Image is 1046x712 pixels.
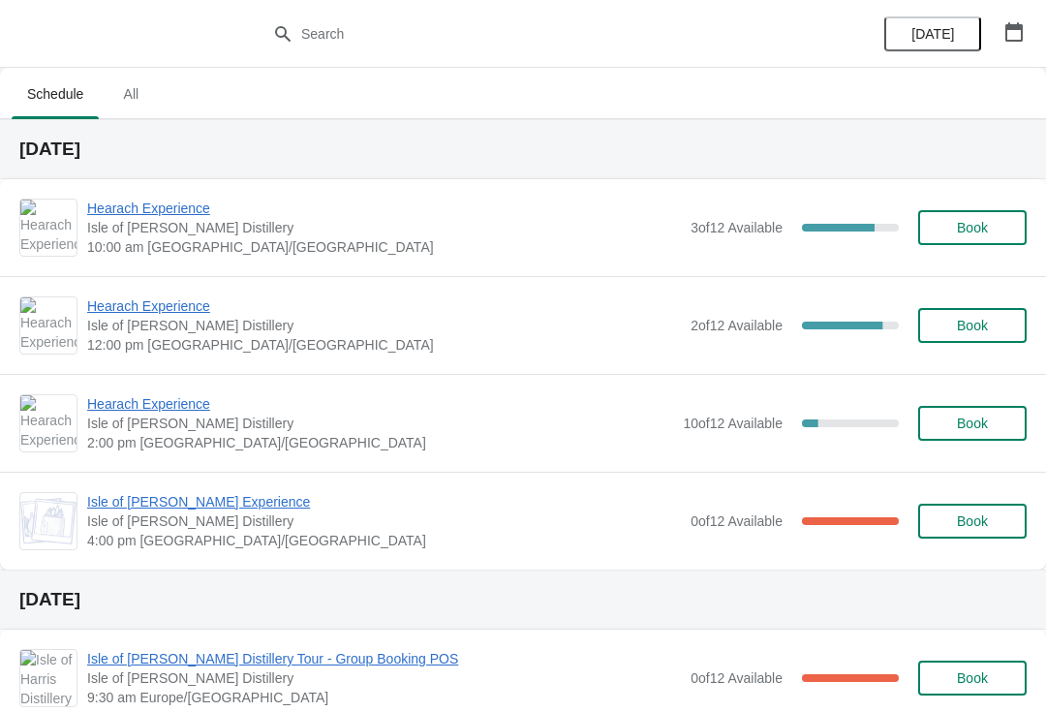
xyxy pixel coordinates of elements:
[911,26,954,42] span: [DATE]
[957,513,988,529] span: Book
[918,210,1027,245] button: Book
[691,220,783,235] span: 3 of 12 Available
[957,220,988,235] span: Book
[87,688,681,707] span: 9:30 am Europe/[GEOGRAPHIC_DATA]
[20,200,77,256] img: Hearach Experience | Isle of Harris Distillery | 10:00 am Europe/London
[20,650,77,706] img: Isle of Harris Distillery Tour - Group Booking POS | Isle of Harris Distillery | 9:30 am Europe/L...
[957,670,988,686] span: Book
[918,406,1027,441] button: Book
[691,513,783,529] span: 0 of 12 Available
[87,492,681,511] span: Isle of [PERSON_NAME] Experience
[87,394,673,414] span: Hearach Experience
[19,590,1027,609] h2: [DATE]
[87,199,681,218] span: Hearach Experience
[12,77,99,111] span: Schedule
[691,670,783,686] span: 0 of 12 Available
[107,77,155,111] span: All
[683,416,783,431] span: 10 of 12 Available
[957,416,988,431] span: Book
[20,297,77,354] img: Hearach Experience | Isle of Harris Distillery | 12:00 pm Europe/London
[20,498,77,544] img: Isle of Harris Gin Experience | Isle of Harris Distillery | 4:00 pm Europe/London
[957,318,988,333] span: Book
[884,16,981,51] button: [DATE]
[87,649,681,668] span: Isle of [PERSON_NAME] Distillery Tour - Group Booking POS
[87,218,681,237] span: Isle of [PERSON_NAME] Distillery
[918,661,1027,696] button: Book
[87,335,681,355] span: 12:00 pm [GEOGRAPHIC_DATA]/[GEOGRAPHIC_DATA]
[918,308,1027,343] button: Book
[87,668,681,688] span: Isle of [PERSON_NAME] Distillery
[19,139,1027,159] h2: [DATE]
[691,318,783,333] span: 2 of 12 Available
[87,531,681,550] span: 4:00 pm [GEOGRAPHIC_DATA]/[GEOGRAPHIC_DATA]
[87,433,673,452] span: 2:00 pm [GEOGRAPHIC_DATA]/[GEOGRAPHIC_DATA]
[87,414,673,433] span: Isle of [PERSON_NAME] Distillery
[87,511,681,531] span: Isle of [PERSON_NAME] Distillery
[87,296,681,316] span: Hearach Experience
[87,316,681,335] span: Isle of [PERSON_NAME] Distillery
[918,504,1027,539] button: Book
[20,395,77,451] img: Hearach Experience | Isle of Harris Distillery | 2:00 pm Europe/London
[300,16,784,51] input: Search
[87,237,681,257] span: 10:00 am [GEOGRAPHIC_DATA]/[GEOGRAPHIC_DATA]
